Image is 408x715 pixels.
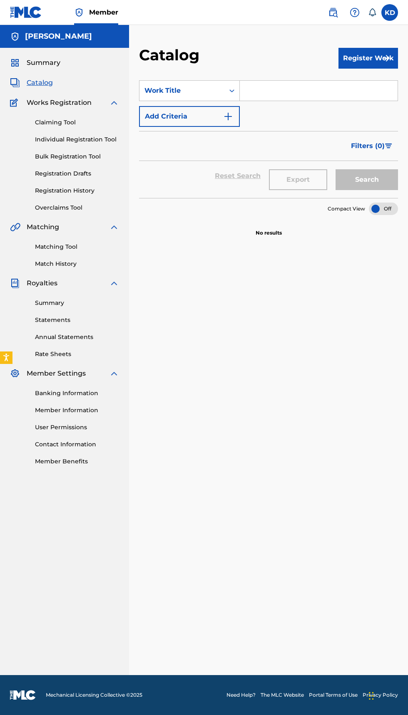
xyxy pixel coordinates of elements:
[10,6,42,18] img: MLC Logo
[139,106,240,127] button: Add Criteria
[109,278,119,288] img: expand
[35,406,119,415] a: Member Information
[35,242,119,251] a: Matching Tool
[385,143,392,148] img: filter
[350,7,360,17] img: help
[385,518,408,585] iframe: Resource Center
[223,111,233,121] img: 9d2ae6d4665cec9f34b9.svg
[35,118,119,127] a: Claiming Tool
[144,86,219,96] div: Work Title
[27,78,53,88] span: Catalog
[10,98,21,108] img: Works Registration
[363,691,398,699] a: Privacy Policy
[328,205,365,213] span: Compact View
[261,691,304,699] a: The MLC Website
[27,98,92,108] span: Works Registration
[35,440,119,449] a: Contact Information
[27,58,60,68] span: Summary
[35,457,119,466] a: Member Benefits
[10,278,20,288] img: Royalties
[35,299,119,307] a: Summary
[27,278,57,288] span: Royalties
[381,4,398,21] div: User Menu
[46,691,142,699] span: Mechanical Licensing Collective © 2025
[10,690,36,700] img: logo
[35,135,119,144] a: Individual Registration Tool
[10,369,20,379] img: Member Settings
[35,333,119,341] a: Annual Statements
[226,691,256,699] a: Need Help?
[366,675,408,715] iframe: Chat Widget
[89,7,118,17] span: Member
[351,141,385,151] span: Filters ( 0 )
[35,152,119,161] a: Bulk Registration Tool
[25,32,92,41] h5: Kirk Davidson
[10,58,60,68] a: SummarySummary
[338,48,398,69] button: Register Work
[35,423,119,432] a: User Permissions
[10,58,20,68] img: Summary
[10,78,20,88] img: Catalog
[109,222,119,232] img: expand
[35,350,119,359] a: Rate Sheets
[35,389,119,398] a: Banking Information
[309,691,358,699] a: Portal Terms of Use
[109,98,119,108] img: expand
[139,46,204,64] h2: Catalog
[35,169,119,178] a: Registration Drafts
[35,186,119,195] a: Registration History
[74,7,84,17] img: Top Rightsholder
[346,4,363,21] div: Help
[369,683,374,708] div: Drag
[35,260,119,268] a: Match History
[10,222,20,232] img: Matching
[10,78,53,88] a: CatalogCatalog
[109,369,119,379] img: expand
[10,32,20,42] img: Accounts
[27,369,86,379] span: Member Settings
[381,53,391,63] img: f7272a7cc735f4ea7f67.svg
[139,80,398,198] form: Search Form
[368,8,376,17] div: Notifications
[35,203,119,212] a: Overclaims Tool
[27,222,59,232] span: Matching
[346,136,398,156] button: Filters (0)
[328,7,338,17] img: search
[35,316,119,324] a: Statements
[325,4,341,21] a: Public Search
[256,219,282,237] p: No results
